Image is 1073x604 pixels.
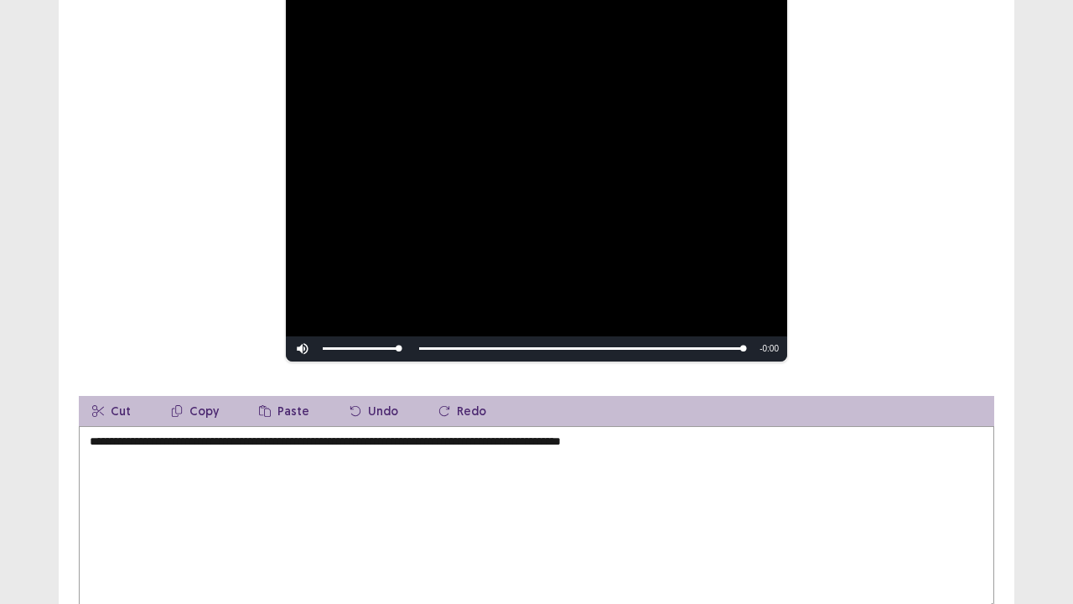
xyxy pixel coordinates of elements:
button: Redo [425,396,500,426]
div: Volume Level [323,347,399,350]
button: Mute [286,336,319,362]
button: Paste [246,396,323,426]
span: - [759,344,762,353]
button: Cut [79,396,144,426]
button: Copy [158,396,232,426]
span: 0:00 [763,344,779,353]
button: Undo [336,396,412,426]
